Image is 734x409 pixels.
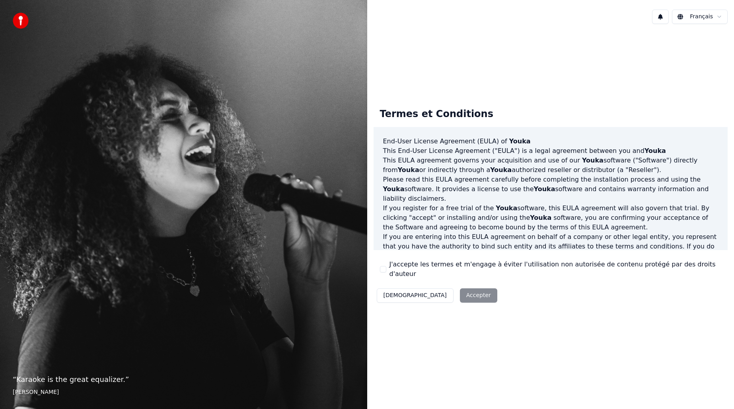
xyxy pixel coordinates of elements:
img: youka [13,13,29,29]
p: If you register for a free trial of the software, this EULA agreement will also govern that trial... [383,204,718,232]
p: “ Karaoke is the great equalizer. ” [13,374,354,385]
button: [DEMOGRAPHIC_DATA] [377,288,454,303]
p: If you are entering into this EULA agreement on behalf of a company or other legal entity, you re... [383,232,718,270]
span: Youka [644,147,666,155]
p: This EULA agreement governs your acquisition and use of our software ("Software") directly from o... [383,156,718,175]
span: Youka [398,166,419,174]
span: Youka [496,204,517,212]
span: Youka [490,166,512,174]
span: Youka [534,185,555,193]
span: Youka [509,137,531,145]
span: Youka [582,157,604,164]
h3: End-User License Agreement (EULA) of [383,137,718,146]
div: Termes et Conditions [374,102,500,127]
span: Youka [530,214,551,221]
p: This End-User License Agreement ("EULA") is a legal agreement between you and [383,146,718,156]
footer: [PERSON_NAME] [13,388,354,396]
p: Please read this EULA agreement carefully before completing the installation process and using th... [383,175,718,204]
span: Youka [383,185,405,193]
label: J'accepte les termes et m'engage à éviter l'utilisation non autorisée de contenu protégé par des ... [389,260,722,279]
